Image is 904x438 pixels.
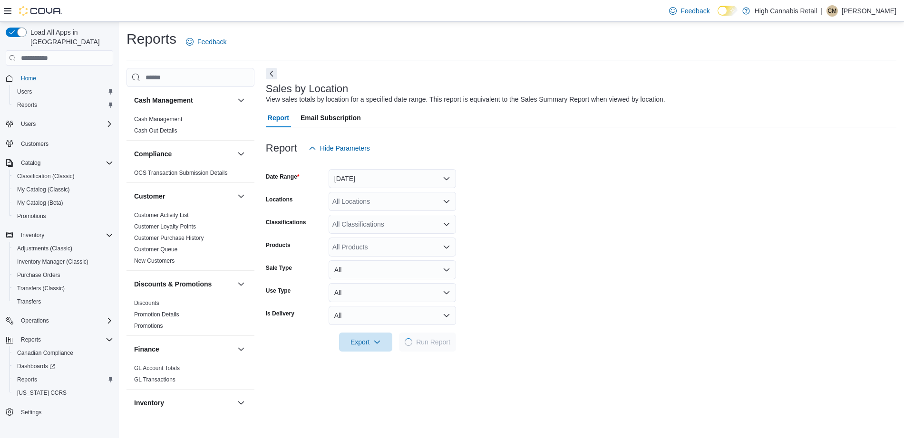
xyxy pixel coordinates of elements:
button: Finance [235,343,247,355]
a: Reports [13,99,41,111]
img: Cova [19,6,62,16]
button: Cash Management [134,95,233,105]
div: Finance [126,362,254,389]
span: Load All Apps in [GEOGRAPHIC_DATA] [27,28,113,47]
span: Classification (Classic) [13,171,113,182]
p: [PERSON_NAME] [842,5,896,17]
a: Customer Activity List [134,212,189,219]
span: Promotions [17,212,46,220]
a: Cash Management [134,116,182,123]
a: Cash Out Details [134,127,177,134]
button: Purchase Orders [10,268,117,282]
span: Run Report [416,337,450,347]
h1: Reports [126,29,176,48]
button: Compliance [134,149,233,159]
span: Operations [21,317,49,324]
div: Cash Management [126,114,254,140]
span: Dashboards [13,361,113,372]
a: Transfers (Classic) [13,283,68,294]
span: Users [21,120,36,128]
a: My Catalog (Classic) [13,184,74,195]
span: Transfers (Classic) [17,285,65,292]
a: Purchase Orders [13,269,64,281]
span: Reports [17,101,37,109]
span: Email Subscription [301,108,361,127]
span: Loading [404,338,413,347]
h3: Sales by Location [266,83,349,95]
button: Inventory [17,229,48,241]
span: Settings [17,406,113,418]
button: LoadingRun Report [399,333,456,352]
a: Feedback [665,1,713,20]
h3: Inventory [134,398,164,408]
a: Customer Loyalty Points [134,223,196,230]
button: Canadian Compliance [10,346,117,360]
span: Purchase Orders [17,271,60,279]
a: Customers [17,138,52,150]
span: Cash Out Details [134,127,177,134]
span: Adjustments (Classic) [17,245,72,252]
h3: Report [266,143,297,154]
button: Reports [10,98,117,112]
button: Transfers [10,295,117,308]
button: My Catalog (Classic) [10,183,117,196]
span: My Catalog (Beta) [17,199,63,207]
a: Classification (Classic) [13,171,78,182]
button: Customer [235,190,247,202]
span: Canadian Compliance [17,349,73,357]
span: Canadian Compliance [13,347,113,359]
button: Users [17,118,39,130]
a: Adjustments (Classic) [13,243,76,254]
button: Hide Parameters [305,139,374,158]
span: [US_STATE] CCRS [17,389,67,397]
button: [US_STATE] CCRS [10,386,117,400]
span: Home [17,72,113,84]
button: Transfers (Classic) [10,282,117,295]
button: Reports [10,373,117,386]
button: Inventory [134,398,233,408]
a: Inventory Manager (Classic) [13,256,92,267]
label: Date Range [266,173,300,181]
span: Users [17,118,113,130]
a: Transfers [13,296,45,307]
label: Products [266,241,291,249]
button: Operations [2,314,117,327]
div: Compliance [126,167,254,182]
input: Dark Mode [718,6,738,16]
span: Washington CCRS [13,387,113,399]
span: OCS Transaction Submission Details [134,169,228,177]
span: Users [13,86,113,97]
div: Chris Macdonald [826,5,838,17]
button: Export [339,333,392,352]
span: Classification (Classic) [17,172,75,180]
label: Classifications [266,219,306,226]
button: Operations [17,315,53,326]
span: Home [21,75,36,82]
span: Customers [21,140,49,148]
label: Sale Type [266,264,292,272]
button: Open list of options [443,220,450,228]
button: All [329,283,456,302]
a: New Customers [134,257,175,264]
span: New Customers [134,257,175,265]
h3: Finance [134,344,159,354]
span: Operations [17,315,113,326]
span: Customers [17,137,113,149]
button: Inventory [235,397,247,409]
button: Adjustments (Classic) [10,242,117,255]
h3: Cash Management [134,95,193,105]
a: Dashboards [10,360,117,373]
a: Customer Queue [134,246,177,253]
span: My Catalog (Beta) [13,197,113,209]
span: Catalog [21,159,40,167]
p: | [821,5,823,17]
a: OCS Transaction Submission Details [134,170,228,176]
span: Reports [13,374,113,385]
button: All [329,260,456,279]
span: Customer Loyalty Points [134,223,196,230]
span: Reports [17,376,37,383]
button: Open list of options [443,198,450,205]
a: Promotion Details [134,311,179,318]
